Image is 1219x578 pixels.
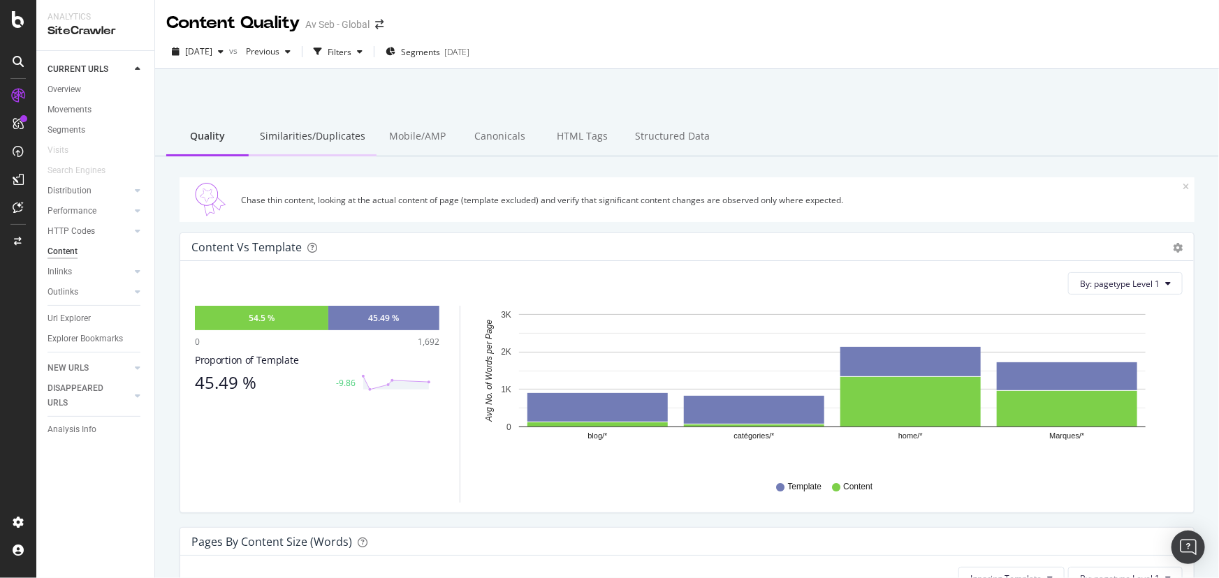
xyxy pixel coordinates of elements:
div: Open Intercom Messenger [1171,531,1205,564]
div: Url Explorer [48,311,91,326]
div: Pages by Content Size (Words) [191,535,352,549]
text: home/* [898,432,924,440]
div: Proportion of Template [195,353,439,367]
a: Outlinks [48,285,131,299]
div: 1,692 [418,336,439,348]
a: Analysis Info [48,422,145,437]
a: Distribution [48,184,131,198]
button: [DATE] [166,40,229,63]
span: 2025 Oct. 3rd [185,45,212,57]
div: Content vs Template [191,240,302,254]
div: CURRENT URLS [48,62,108,77]
div: Content Quality [166,11,300,35]
a: Inlinks [48,265,131,279]
a: DISAPPEARED URLS [48,381,131,410]
div: Chase thin content, looking at the actual content of page (template excluded) and verify that sig... [241,194,1183,206]
div: Mobile/AMP [377,118,459,156]
a: Segments [48,123,145,138]
text: blog/* [587,432,608,440]
div: arrow-right-arrow-left [375,20,384,29]
div: HTTP Codes [48,224,95,239]
div: NEW URLS [48,361,89,376]
div: Segments [48,123,85,138]
svg: A chart. [477,306,1174,468]
div: -9.86 [336,377,356,389]
span: By: pagetype Level 1 [1080,278,1160,290]
div: Performance [48,204,96,218]
a: Explorer Bookmarks [48,332,145,346]
div: Distribution [48,184,92,198]
div: Outlinks [48,285,78,299]
div: Search Engines [48,163,105,178]
a: HTTP Codes [48,224,131,239]
div: Explorer Bookmarks [48,332,123,346]
text: Marques/* [1049,432,1085,440]
div: Quality [166,118,249,156]
div: gear [1173,243,1183,253]
text: 3K [501,310,511,320]
div: Av Seb - Global [305,17,370,31]
text: 1K [501,385,511,394]
text: catégories/* [733,432,775,440]
div: 45.49 % [195,373,328,392]
text: 0 [506,422,511,432]
div: Analysis Info [48,422,96,437]
span: Template [788,481,822,493]
div: [DATE] [444,46,469,58]
button: Previous [240,40,296,63]
a: Url Explorer [48,311,145,326]
div: 45.49 % [368,312,399,324]
div: Similarities/Duplicates [249,118,377,156]
span: Content [843,481,873,493]
div: Visits [48,143,68,158]
button: Segments[DATE] [380,40,475,63]
a: CURRENT URLS [48,62,131,77]
div: Inlinks [48,265,72,279]
div: DISAPPEARED URLS [48,381,118,410]
div: SiteCrawler [48,23,143,39]
div: Canonicals [459,118,541,156]
button: Filters [308,40,368,63]
div: HTML Tags [541,118,624,156]
div: 54.5 % [249,312,275,324]
div: Overview [48,82,81,97]
span: vs [229,45,240,57]
div: Movements [48,103,92,117]
div: Structured Data [624,118,721,156]
a: Visits [48,143,82,158]
text: Avg No. of Words per Page [484,320,494,422]
div: Analytics [48,11,143,23]
span: Previous [240,45,279,57]
div: Filters [328,46,351,58]
a: Performance [48,204,131,218]
a: Movements [48,103,145,117]
div: Content [48,244,78,259]
a: NEW URLS [48,361,131,376]
a: Overview [48,82,145,97]
a: Search Engines [48,163,119,178]
a: Content [48,244,145,259]
button: By: pagetype Level 1 [1068,272,1183,295]
img: Quality [185,183,235,216]
div: 0 [195,336,200,348]
text: 2K [501,348,511,357]
span: Segments [401,46,440,58]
